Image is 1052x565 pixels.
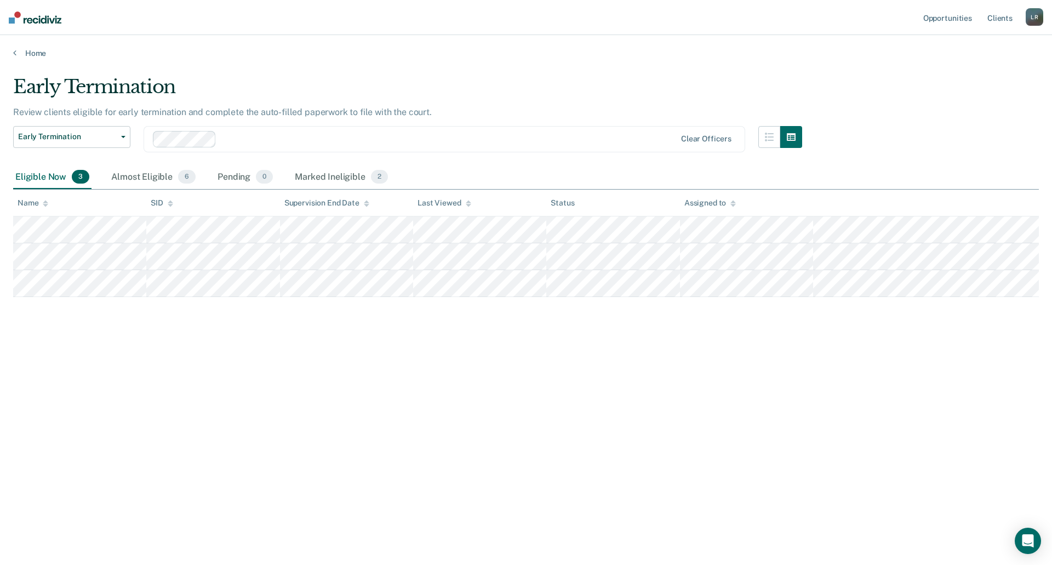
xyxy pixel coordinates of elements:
[13,48,1039,58] a: Home
[13,107,432,117] p: Review clients eligible for early termination and complete the auto-filled paperwork to file with...
[151,198,173,208] div: SID
[551,198,574,208] div: Status
[178,170,196,184] span: 6
[684,198,736,208] div: Assigned to
[293,165,390,190] div: Marked Ineligible2
[418,198,471,208] div: Last Viewed
[1026,8,1043,26] div: L R
[13,76,802,107] div: Early Termination
[371,170,388,184] span: 2
[256,170,273,184] span: 0
[9,12,61,24] img: Recidiviz
[72,170,89,184] span: 3
[13,126,130,148] button: Early Termination
[215,165,275,190] div: Pending0
[18,198,48,208] div: Name
[18,132,117,141] span: Early Termination
[13,165,92,190] div: Eligible Now3
[109,165,198,190] div: Almost Eligible6
[1015,528,1041,554] div: Open Intercom Messenger
[1026,8,1043,26] button: LR
[284,198,369,208] div: Supervision End Date
[681,134,731,144] div: Clear officers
